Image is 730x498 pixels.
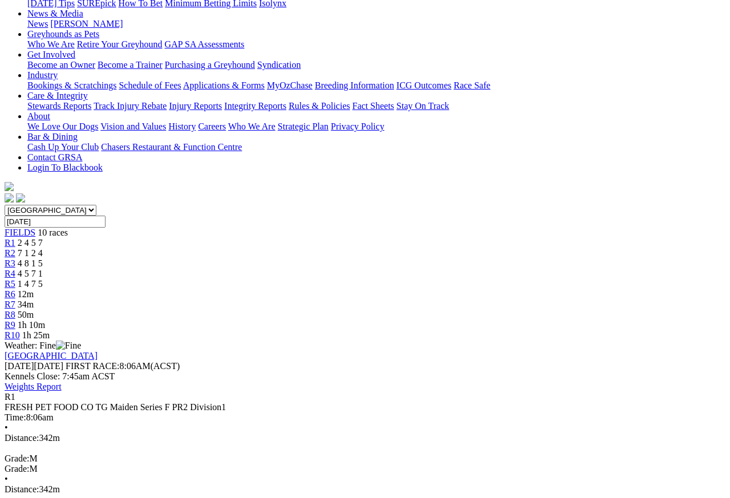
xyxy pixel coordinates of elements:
[5,228,35,237] a: FIELDS
[27,60,725,70] div: Get Involved
[5,341,81,350] span: Weather: Fine
[224,101,286,111] a: Integrity Reports
[315,80,394,90] a: Breeding Information
[94,101,167,111] a: Track Injury Rebate
[5,238,15,248] a: R1
[228,122,275,131] a: Who We Are
[18,269,43,278] span: 4 5 7 1
[27,111,50,121] a: About
[5,382,62,391] a: Weights Report
[165,39,245,49] a: GAP SA Assessments
[101,142,242,152] a: Chasers Restaurant & Function Centre
[5,216,106,228] input: Select date
[27,39,725,50] div: Greyhounds as Pets
[27,142,99,152] a: Cash Up Your Club
[257,60,301,70] a: Syndication
[27,101,725,111] div: Care & Integrity
[198,122,226,131] a: Careers
[396,80,451,90] a: ICG Outcomes
[5,464,725,474] div: M
[396,101,449,111] a: Stay On Track
[5,454,725,464] div: M
[16,193,25,203] img: twitter.svg
[66,361,180,371] span: 8:06AM(ACST)
[331,122,384,131] a: Privacy Policy
[27,29,99,39] a: Greyhounds as Pets
[5,392,15,402] span: R1
[27,132,78,141] a: Bar & Dining
[5,402,725,412] div: FRESH PET FOOD CO TG Maiden Series F PR2 Division1
[5,320,15,330] a: R9
[278,122,328,131] a: Strategic Plan
[5,310,15,319] a: R8
[27,19,48,29] a: News
[27,50,75,59] a: Get Involved
[18,279,43,289] span: 1 4 7 5
[5,423,8,432] span: •
[5,361,34,371] span: [DATE]
[27,80,116,90] a: Bookings & Scratchings
[27,122,98,131] a: We Love Our Dogs
[5,484,725,495] div: 342m
[5,433,39,443] span: Distance:
[5,464,30,473] span: Grade:
[27,70,58,80] a: Industry
[5,248,15,258] a: R2
[18,320,45,330] span: 1h 10m
[56,341,81,351] img: Fine
[165,60,255,70] a: Purchasing a Greyhound
[289,101,350,111] a: Rules & Policies
[453,80,490,90] a: Race Safe
[77,39,163,49] a: Retire Your Greyhound
[18,289,34,299] span: 12m
[27,163,103,172] a: Login To Blackbook
[5,258,15,268] a: R3
[5,474,8,484] span: •
[5,182,14,191] img: logo-grsa-white.png
[5,361,63,371] span: [DATE]
[18,238,43,248] span: 2 4 5 7
[5,412,725,423] div: 8:06am
[22,330,50,340] span: 1h 25m
[5,279,15,289] a: R5
[5,371,725,382] div: Kennels Close: 7:45am ACST
[5,433,725,443] div: 342m
[50,19,123,29] a: [PERSON_NAME]
[66,361,119,371] span: FIRST RACE:
[267,80,313,90] a: MyOzChase
[100,122,166,131] a: Vision and Values
[18,248,43,258] span: 7 1 2 4
[27,152,82,162] a: Contact GRSA
[98,60,163,70] a: Become a Trainer
[27,91,88,100] a: Care & Integrity
[38,228,68,237] span: 10 races
[5,412,26,422] span: Time:
[5,454,30,463] span: Grade:
[27,60,95,70] a: Become an Owner
[27,101,91,111] a: Stewards Reports
[27,122,725,132] div: About
[168,122,196,131] a: History
[352,101,394,111] a: Fact Sheets
[27,142,725,152] div: Bar & Dining
[5,193,14,203] img: facebook.svg
[5,289,15,299] a: R6
[5,330,20,340] a: R10
[18,258,43,268] span: 4 8 1 5
[18,299,34,309] span: 34m
[27,9,83,18] a: News & Media
[27,19,725,29] div: News & Media
[169,101,222,111] a: Injury Reports
[27,80,725,91] div: Industry
[183,80,265,90] a: Applications & Forms
[5,484,39,494] span: Distance:
[5,299,15,309] a: R7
